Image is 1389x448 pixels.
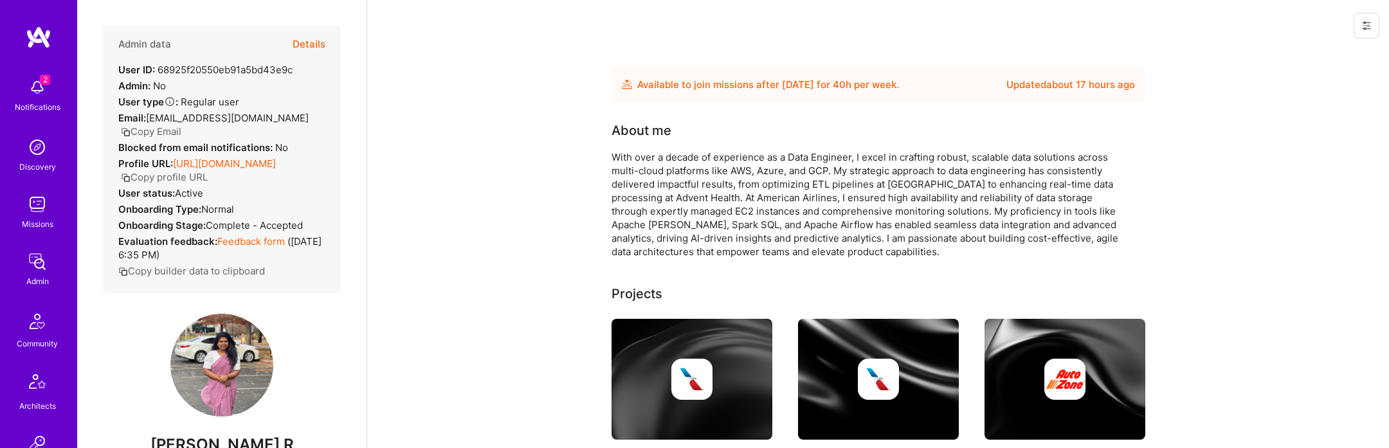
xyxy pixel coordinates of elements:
[175,187,203,199] span: Active
[170,314,273,417] img: User Avatar
[121,127,131,137] i: icon Copy
[798,319,959,440] img: cover
[118,141,288,154] div: No
[24,134,50,160] img: discovery
[622,79,632,89] img: Availability
[118,235,217,247] strong: Evaluation feedback:
[121,170,208,184] button: Copy profile URL
[1006,77,1135,93] div: Updated about 17 hours ago
[118,112,146,124] strong: Email:
[15,100,60,114] div: Notifications
[24,75,50,100] img: bell
[118,267,128,276] i: icon Copy
[121,173,131,183] i: icon Copy
[118,96,178,108] strong: User type :
[22,368,53,399] img: Architects
[612,150,1126,258] div: With over a decade of experience as a Data Engineer, I excel in crafting robust, scalable data so...
[24,192,50,217] img: teamwork
[118,39,171,50] h4: Admin data
[22,306,53,337] img: Community
[293,26,325,63] button: Details
[833,78,846,91] span: 40
[146,112,309,124] span: [EMAIL_ADDRESS][DOMAIN_NAME]
[671,359,713,400] img: Company logo
[217,235,285,247] a: Feedback form
[22,217,53,231] div: Missions
[118,219,206,231] strong: Onboarding Stage:
[118,157,173,170] strong: Profile URL:
[118,95,239,109] div: Regular user
[858,359,899,400] img: Company logo
[201,203,234,215] span: normal
[118,235,325,262] div: ( [DATE] 6:35 PM )
[1044,359,1085,400] img: Company logo
[19,399,56,413] div: Architects
[118,203,201,215] strong: Onboarding Type:
[118,187,175,199] strong: User status:
[19,160,56,174] div: Discovery
[173,157,276,170] a: [URL][DOMAIN_NAME]
[985,319,1145,440] img: cover
[612,319,772,440] img: cover
[206,219,303,231] span: Complete - Accepted
[40,75,50,85] span: 2
[612,121,671,140] div: About me
[17,337,58,350] div: Community
[118,63,293,76] div: 68925f20550eb91a5bd43e9c
[118,64,155,76] strong: User ID:
[118,79,166,93] div: No
[26,274,49,288] div: Admin
[26,26,51,49] img: logo
[637,77,899,93] div: Available to join missions after [DATE] for h per week .
[612,284,662,303] div: Projects
[121,125,181,138] button: Copy Email
[24,249,50,274] img: admin teamwork
[118,264,265,278] button: Copy builder data to clipboard
[118,80,150,92] strong: Admin:
[164,96,176,107] i: Help
[118,141,275,154] strong: Blocked from email notifications:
